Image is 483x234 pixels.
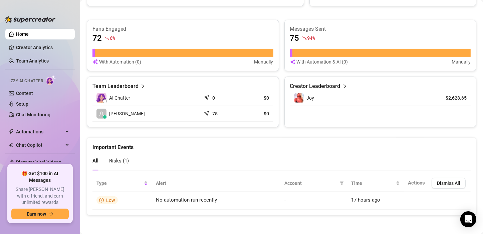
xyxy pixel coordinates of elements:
article: With Automation (0) [99,58,141,66]
div: Open Intercom Messenger [460,211,476,227]
img: logo-BBDzfeDw.svg [5,16,55,23]
span: Actions [408,180,425,186]
span: No automation run recently [156,197,217,203]
span: send [204,94,211,100]
span: 94 % [307,35,315,41]
article: 75 [212,110,218,117]
article: $0 [241,95,269,101]
span: Time [351,180,395,187]
span: user [99,111,104,116]
span: Earn now [27,211,46,217]
span: 17 hours ago [351,197,380,203]
span: Low [106,198,115,203]
span: AI Chatter [109,94,130,102]
span: right [141,82,145,90]
span: [PERSON_NAME] [109,110,145,117]
article: Messages Sent [290,25,471,33]
a: Content [16,91,33,96]
div: Important Events [92,138,471,151]
article: Manually [452,58,471,66]
img: AI Chatter [46,75,56,85]
img: izzy-ai-chatter-avatar-DDCN_rTZ.svg [96,93,106,103]
span: All [92,158,98,164]
span: - [284,197,286,203]
span: thunderbolt [9,129,14,134]
article: $0 [241,110,269,117]
span: 🎁 Get $100 in AI Messages [11,170,69,184]
article: 72 [92,33,102,43]
span: right [342,82,347,90]
article: 75 [290,33,299,43]
article: With Automation & AI (0) [297,58,348,66]
article: Team Leaderboard [92,82,139,90]
a: Setup [16,101,28,107]
span: fall [302,36,307,40]
span: Share [PERSON_NAME] with a friend, and earn unlimited rewards [11,186,69,206]
img: Joy [294,93,304,103]
span: filter [338,178,345,188]
article: Manually [254,58,273,66]
a: Home [16,31,29,37]
a: Creator Analytics [16,42,69,53]
span: info-circle [99,198,104,203]
span: fall [104,36,109,40]
span: Chat Copilot [16,140,63,150]
article: Fans Engaged [92,25,273,33]
th: Alert [152,175,280,192]
span: Automations [16,126,63,137]
span: 6 % [110,35,115,41]
article: Creator Leaderboard [290,82,340,90]
article: $2,628.65 [436,95,467,101]
th: Type [92,175,152,192]
img: svg%3e [290,58,295,66]
span: Joy [307,95,314,101]
img: Chat Copilot [9,143,13,147]
span: send [204,109,211,116]
article: 0 [212,95,215,101]
span: Izzy AI Chatter [9,78,43,84]
span: Type [96,180,143,187]
th: Time [347,175,404,192]
button: Dismiss All [432,178,466,189]
img: svg%3e [92,58,98,66]
a: Team Analytics [16,58,49,64]
span: arrow-right [49,212,53,216]
span: Account [284,180,337,187]
span: Risks ( 1 ) [109,158,129,164]
a: Discover Viral Videos [16,159,61,165]
span: Dismiss All [437,181,460,186]
a: Chat Monitoring [16,112,50,117]
span: filter [340,181,344,185]
button: Earn nowarrow-right [11,209,69,219]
